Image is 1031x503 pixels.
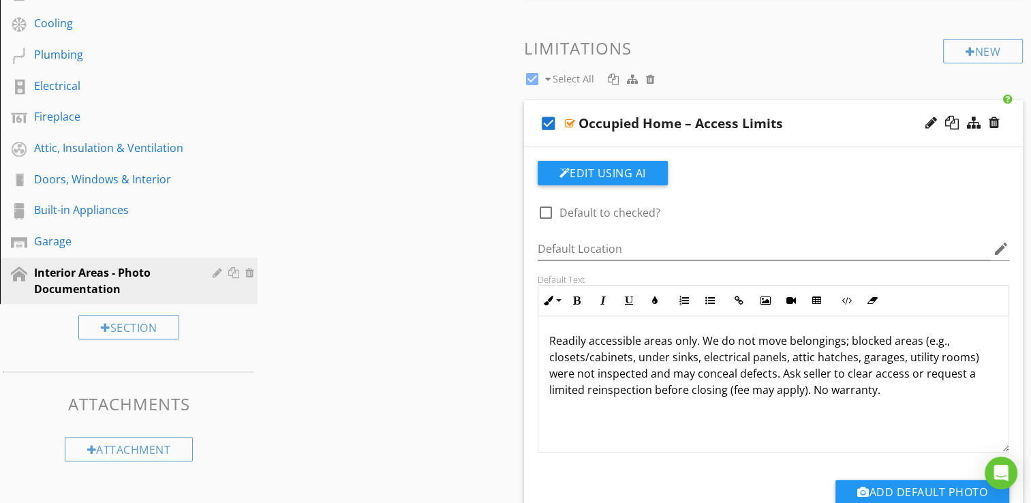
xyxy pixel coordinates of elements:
div: Attic, Insulation & Ventilation [34,140,193,156]
i: edit [993,241,1009,257]
div: Cooling [34,15,193,31]
div: Attachment [65,437,194,461]
button: Code View [833,288,859,314]
div: Built-in Appliances [34,202,193,218]
div: Electrical [34,78,193,94]
i: check_box [538,107,559,140]
div: Interior Areas - Photo Documentation [34,264,193,297]
button: Inline Style [538,288,564,314]
div: New [943,39,1023,63]
input: Default Location [538,238,991,260]
button: Unordered List [697,288,723,314]
button: Clear Formatting [859,288,885,314]
div: Garage [34,233,193,249]
div: Section [78,315,179,339]
h3: Limitations [524,39,1024,57]
label: Default to checked? [559,206,660,219]
div: Default Text [538,274,1010,285]
span: Select All [553,72,594,85]
button: Ordered List [671,288,697,314]
div: Doors, Windows & Interior [34,171,193,187]
button: Colors [642,288,668,314]
div: Fireplace [34,108,193,125]
div: Occupied Home – Access Limits [579,115,783,132]
div: Plumbing [34,46,193,63]
div: Open Intercom Messenger [985,457,1017,489]
button: Edit Using AI [538,161,668,185]
button: Insert Table [804,288,830,314]
button: Insert Video [778,288,804,314]
p: Readily accessible areas only. We do not move belongings; blocked areas (e.g., closets/cabinets, ... [549,333,998,398]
